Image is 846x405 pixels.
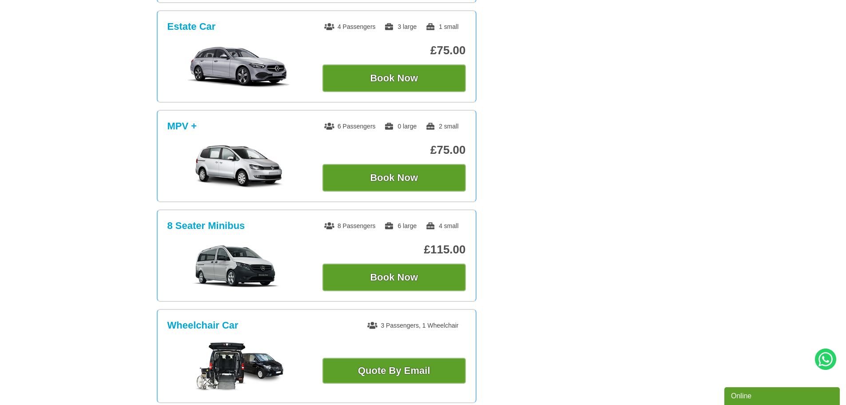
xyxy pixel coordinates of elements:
[172,45,306,89] img: Estate Car
[322,243,466,257] p: £115.00
[195,342,283,391] img: Wheelchair Car
[167,120,197,132] h3: MPV +
[167,220,245,232] h3: 8 Seater Minibus
[322,64,466,92] button: Book Now
[172,144,306,189] img: MPV +
[367,322,458,329] span: 3 Passengers, 1 Wheelchair
[425,123,458,130] span: 2 small
[322,44,466,57] p: £75.00
[322,143,466,157] p: £75.00
[324,123,376,130] span: 6 Passengers
[167,320,238,331] h3: Wheelchair Car
[322,358,466,384] a: Quote By Email
[167,21,216,32] h3: Estate Car
[322,264,466,291] button: Book Now
[324,23,376,30] span: 4 Passengers
[384,222,417,229] span: 6 large
[384,23,417,30] span: 3 large
[384,123,417,130] span: 0 large
[425,23,458,30] span: 1 small
[172,244,306,289] img: 8 Seater Minibus
[322,164,466,192] button: Book Now
[324,222,376,229] span: 8 Passengers
[724,385,842,405] iframe: chat widget
[425,222,458,229] span: 4 small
